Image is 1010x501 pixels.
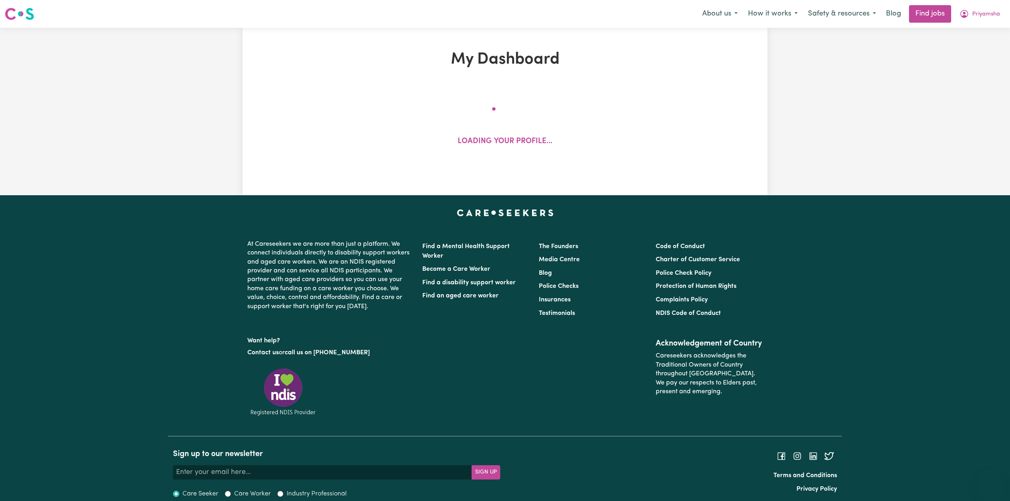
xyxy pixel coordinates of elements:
input: Enter your email here... [173,465,472,480]
button: Safety & resources [803,6,881,22]
h2: Acknowledgement of Country [656,339,763,348]
a: Charter of Customer Service [656,256,740,263]
button: About us [697,6,743,22]
p: or [247,345,413,360]
p: Want help? [247,333,413,345]
a: Protection of Human Rights [656,283,736,289]
a: Media Centre [539,256,580,263]
a: Become a Care Worker [422,266,490,272]
a: Follow Careseekers on Facebook [777,453,786,459]
a: Follow Careseekers on Twitter [824,453,834,459]
label: Industry Professional [287,489,347,499]
button: How it works [743,6,803,22]
a: Follow Careseekers on LinkedIn [808,453,818,459]
a: Privacy Policy [796,486,837,492]
a: Careseekers home page [457,210,554,216]
a: Terms and Conditions [773,472,837,479]
a: Find an aged care worker [422,293,499,299]
p: Careseekers acknowledges the Traditional Owners of Country throughout [GEOGRAPHIC_DATA]. We pay o... [656,348,763,399]
a: Blog [539,270,552,276]
iframe: Button to launch messaging window [978,469,1004,495]
a: The Founders [539,243,578,250]
span: Priyamsha [972,10,1000,19]
h2: Sign up to our newsletter [173,449,500,459]
label: Care Worker [234,489,271,499]
button: Subscribe [472,465,500,480]
a: Careseekers logo [5,5,34,23]
a: Testimonials [539,310,575,317]
a: Follow Careseekers on Instagram [792,453,802,459]
a: NDIS Code of Conduct [656,310,721,317]
a: Find a disability support worker [422,280,516,286]
a: Police Check Policy [656,270,711,276]
label: Care Seeker [183,489,218,499]
h1: My Dashboard [335,50,675,69]
p: Loading your profile... [458,136,552,148]
a: Complaints Policy [656,297,708,303]
a: Find a Mental Health Support Worker [422,243,510,259]
a: Contact us [247,350,279,356]
img: Careseekers logo [5,7,34,21]
a: call us on [PHONE_NUMBER] [285,350,370,356]
img: Registered NDIS provider [247,367,319,417]
a: Find jobs [909,5,951,23]
a: Police Checks [539,283,579,289]
a: Code of Conduct [656,243,705,250]
a: Blog [881,5,906,23]
a: Insurances [539,297,571,303]
button: My Account [954,6,1005,22]
p: At Careseekers we are more than just a platform. We connect individuals directly to disability su... [247,237,413,314]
